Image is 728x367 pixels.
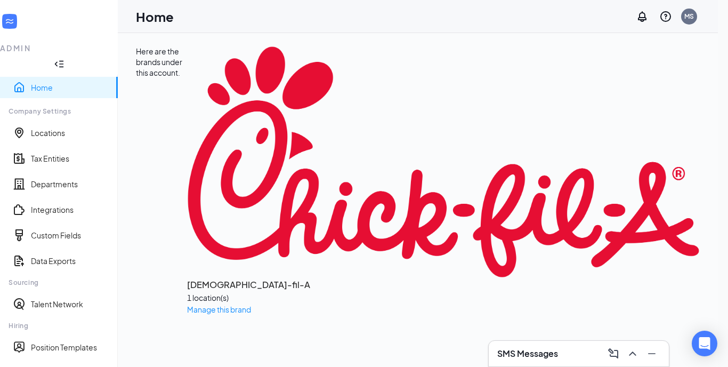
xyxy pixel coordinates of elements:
div: 1 location(s) [187,292,700,304]
div: Open Intercom Messenger [692,331,717,356]
a: Custom Fields [31,230,109,241]
h3: [DEMOGRAPHIC_DATA]-fil-A [187,278,700,292]
button: ComposeMessage [605,345,622,362]
a: Home [31,82,109,93]
a: Data Exports [31,256,109,266]
a: Locations [31,127,109,138]
a: Departments [31,179,109,189]
a: Position Templates [31,342,109,353]
svg: ComposeMessage [607,347,620,360]
svg: Notifications [636,10,649,23]
div: Company Settings [9,107,109,116]
div: MS [684,12,694,21]
a: Talent Network [31,299,109,309]
div: Sourcing [9,278,109,287]
h3: SMS Messages [497,348,558,360]
div: Hiring [9,321,109,330]
h1: Home [136,7,174,26]
div: Here are the brands under this account. [136,46,187,315]
a: Manage this brand [187,305,251,314]
svg: QuestionInfo [659,10,672,23]
button: Minimize [643,345,660,362]
button: ChevronUp [624,345,641,362]
a: Tax Entities [31,153,109,164]
svg: Minimize [645,347,658,360]
svg: Collapse [54,59,64,69]
img: Chick-fil-A logo [187,46,700,278]
svg: WorkstreamLogo [4,16,15,27]
svg: ChevronUp [626,347,639,360]
a: Integrations [31,204,109,215]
